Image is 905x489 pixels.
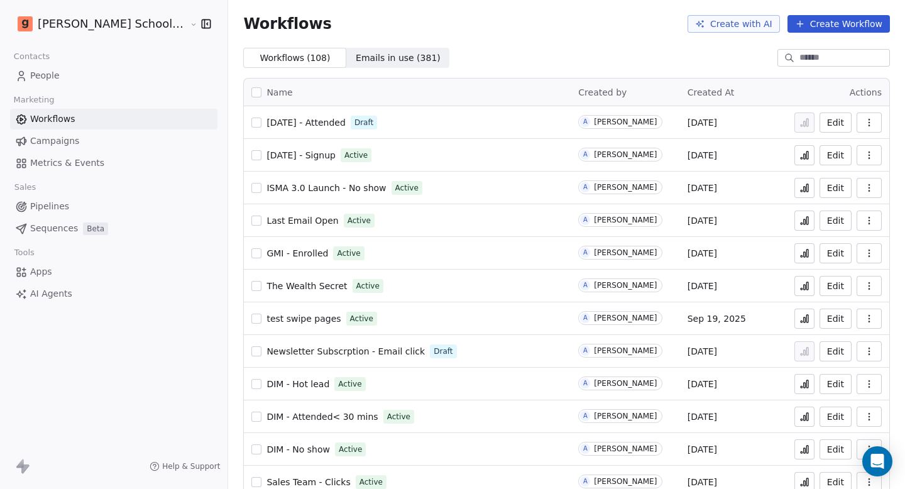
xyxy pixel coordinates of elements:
[787,15,890,33] button: Create Workflow
[594,379,657,388] div: [PERSON_NAME]
[243,15,331,33] span: Workflows
[359,476,383,488] span: Active
[266,183,386,193] span: ISMA 3.0 Launch - No show
[150,461,220,471] a: Help & Support
[354,117,373,128] span: Draft
[266,214,338,227] a: Last Email Open
[266,150,336,160] span: [DATE] - Signup
[583,150,588,160] div: A
[594,183,657,192] div: [PERSON_NAME]
[688,378,717,390] span: [DATE]
[583,280,588,290] div: A
[688,443,717,456] span: [DATE]
[820,341,852,361] a: Edit
[820,211,852,231] button: Edit
[10,196,217,217] a: Pipelines
[820,439,852,459] button: Edit
[266,443,330,456] a: DIM - No show
[338,378,361,390] span: Active
[820,276,852,296] button: Edit
[688,116,717,129] span: [DATE]
[688,15,780,33] button: Create with AI
[583,182,588,192] div: A
[820,145,852,165] a: Edit
[266,410,378,423] a: DIM - Attended< 30 mins
[266,116,345,129] a: [DATE] - Attended
[10,261,217,282] a: Apps
[820,113,852,133] button: Edit
[30,265,52,278] span: Apps
[594,314,657,322] div: [PERSON_NAME]
[356,52,441,65] span: Emails in use ( 381 )
[688,87,735,97] span: Created At
[10,153,217,173] a: Metrics & Events
[594,444,657,453] div: [PERSON_NAME]
[266,346,425,356] span: Newsletter Subscrption - Email click
[434,346,452,357] span: Draft
[266,216,338,226] span: Last Email Open
[266,118,345,128] span: [DATE] - Attended
[583,215,588,225] div: A
[688,312,746,325] span: Sep 19, 2025
[266,379,329,389] span: DIM - Hot lead
[820,178,852,198] button: Edit
[594,150,657,159] div: [PERSON_NAME]
[594,477,657,486] div: [PERSON_NAME]
[30,69,60,82] span: People
[18,16,33,31] img: Goela%20School%20Logos%20(4).png
[688,214,717,227] span: [DATE]
[9,178,41,197] span: Sales
[594,248,657,257] div: [PERSON_NAME]
[266,477,350,487] span: Sales Team - Clicks
[30,157,104,170] span: Metrics & Events
[820,309,852,329] button: Edit
[820,243,852,263] a: Edit
[583,444,588,454] div: A
[688,345,717,358] span: [DATE]
[8,91,60,109] span: Marketing
[266,312,341,325] a: test swipe pages
[387,411,410,422] span: Active
[583,117,588,127] div: A
[266,281,347,291] span: The Wealth Secret
[820,374,852,394] button: Edit
[10,218,217,239] a: SequencesBeta
[30,113,75,126] span: Workflows
[688,476,717,488] span: [DATE]
[162,461,220,471] span: Help & Support
[30,222,78,235] span: Sequences
[266,444,330,454] span: DIM - No show
[266,182,386,194] a: ISMA 3.0 Launch - No show
[337,248,360,259] span: Active
[594,118,657,126] div: [PERSON_NAME]
[594,216,657,224] div: [PERSON_NAME]
[266,86,292,99] span: Name
[38,16,187,32] span: [PERSON_NAME] School of Finance LLP
[356,280,380,292] span: Active
[9,243,40,262] span: Tools
[594,346,657,355] div: [PERSON_NAME]
[10,131,217,151] a: Campaigns
[862,446,892,476] div: Open Intercom Messenger
[266,314,341,324] span: test swipe pages
[583,378,588,388] div: A
[594,412,657,420] div: [PERSON_NAME]
[348,215,371,226] span: Active
[266,248,328,258] span: GMI - Enrolled
[266,412,378,422] span: DIM - Attended< 30 mins
[820,407,852,427] button: Edit
[266,476,350,488] a: Sales Team - Clicks
[266,149,336,162] a: [DATE] - Signup
[10,109,217,129] a: Workflows
[266,345,425,358] a: Newsletter Subscrption - Email click
[266,378,329,390] a: DIM - Hot lead
[688,247,717,260] span: [DATE]
[266,247,328,260] a: GMI - Enrolled
[688,149,717,162] span: [DATE]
